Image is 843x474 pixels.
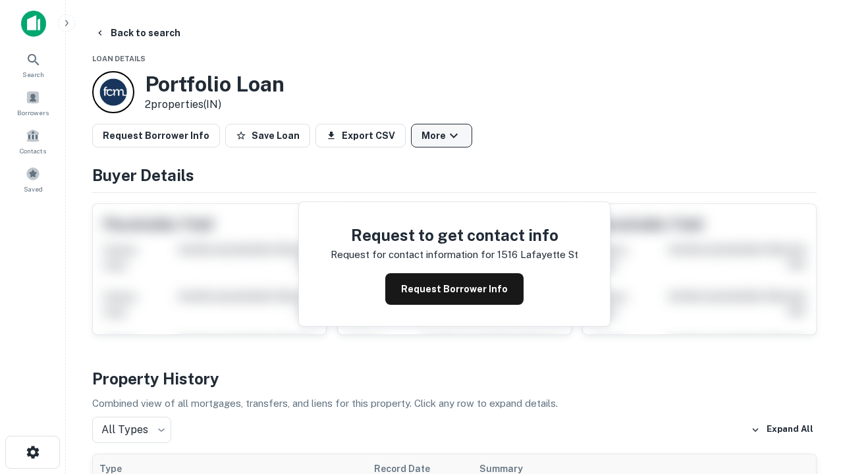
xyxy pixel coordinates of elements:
span: Borrowers [17,107,49,118]
p: Combined view of all mortgages, transfers, and liens for this property. Click any row to expand d... [92,396,817,411]
button: Request Borrower Info [385,273,524,305]
a: Saved [4,161,62,197]
button: Back to search [90,21,186,45]
h3: Portfolio Loan [145,72,285,97]
button: Expand All [748,420,817,440]
button: Export CSV [315,124,406,147]
p: 1516 lafayette st [497,247,578,263]
a: Contacts [4,123,62,159]
button: Request Borrower Info [92,124,220,147]
button: Save Loan [225,124,310,147]
p: 2 properties (IN) [145,97,285,113]
a: Search [4,47,62,82]
span: Search [22,69,44,80]
h4: Property History [92,367,817,390]
p: Request for contact information for [331,247,495,263]
button: More [411,124,472,147]
iframe: Chat Widget [777,369,843,432]
span: Saved [24,184,43,194]
img: capitalize-icon.png [21,11,46,37]
div: All Types [92,417,171,443]
a: Borrowers [4,85,62,120]
h4: Request to get contact info [331,223,578,247]
h4: Buyer Details [92,163,817,187]
span: Loan Details [92,55,146,63]
span: Contacts [20,145,46,156]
